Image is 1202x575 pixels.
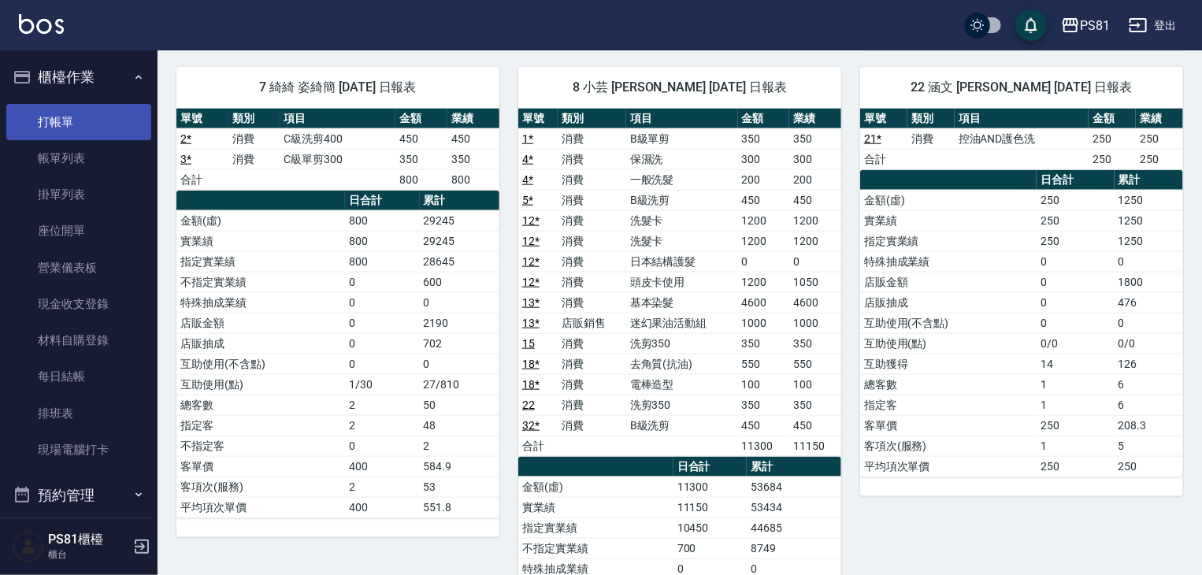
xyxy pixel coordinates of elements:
[558,292,626,313] td: 消費
[13,531,44,562] img: Person
[1037,272,1115,292] td: 0
[518,517,673,538] td: 指定實業績
[907,109,955,129] th: 類別
[420,497,499,517] td: 551.8
[558,333,626,354] td: 消費
[860,354,1037,374] td: 互助獲得
[176,497,345,517] td: 平均項次單價
[395,109,447,129] th: 金額
[626,272,738,292] td: 頭皮卡使用
[955,109,1089,129] th: 項目
[558,313,626,333] td: 店販銷售
[626,128,738,149] td: B級單剪
[1089,128,1136,149] td: 250
[860,272,1037,292] td: 店販金額
[738,395,790,415] td: 350
[860,333,1037,354] td: 互助使用(點)
[860,109,907,129] th: 單號
[860,190,1037,210] td: 金額(虛)
[1115,395,1183,415] td: 6
[789,190,841,210] td: 450
[738,210,790,231] td: 1200
[176,477,345,497] td: 客項次(服務)
[345,191,419,211] th: 日合計
[176,374,345,395] td: 互助使用(點)
[6,57,151,98] button: 櫃檯作業
[518,477,673,497] td: 金額(虛)
[1115,292,1183,313] td: 476
[1115,170,1183,191] th: 累計
[345,436,419,456] td: 0
[1115,456,1183,477] td: 250
[176,292,345,313] td: 特殊抽成業績
[738,109,790,129] th: 金額
[673,477,747,497] td: 11300
[345,272,419,292] td: 0
[1037,190,1115,210] td: 250
[738,231,790,251] td: 1200
[522,337,535,350] a: 15
[673,538,747,558] td: 700
[626,313,738,333] td: 迷幻果油活動組
[1037,415,1115,436] td: 250
[345,251,419,272] td: 800
[1115,436,1183,456] td: 5
[6,176,151,213] a: 掛單列表
[1122,11,1183,40] button: 登出
[6,322,151,358] a: 材料自購登錄
[626,109,738,129] th: 項目
[738,128,790,149] td: 350
[345,374,419,395] td: 1/30
[1015,9,1047,41] button: save
[738,251,790,272] td: 0
[860,415,1037,436] td: 客單價
[860,436,1037,456] td: 客項次(服務)
[558,128,626,149] td: 消費
[789,354,841,374] td: 550
[626,149,738,169] td: 保濕洗
[673,517,747,538] td: 10450
[6,515,151,556] button: 報表及分析
[420,395,499,415] td: 50
[395,149,447,169] td: 350
[789,128,841,149] td: 350
[176,210,345,231] td: 金額(虛)
[789,272,841,292] td: 1050
[738,169,790,190] td: 200
[420,313,499,333] td: 2190
[176,415,345,436] td: 指定客
[626,354,738,374] td: 去角質(抗油)
[626,333,738,354] td: 洗剪350
[860,292,1037,313] td: 店販抽成
[6,358,151,395] a: 每日結帳
[395,128,447,149] td: 450
[626,231,738,251] td: 洗髮卡
[420,456,499,477] td: 584.9
[860,149,907,169] td: 合計
[1136,128,1183,149] td: 250
[420,210,499,231] td: 29245
[447,169,499,190] td: 800
[176,272,345,292] td: 不指定實業績
[789,374,841,395] td: 100
[626,190,738,210] td: B級洗剪
[1115,333,1183,354] td: 0/0
[747,457,841,477] th: 累計
[176,231,345,251] td: 實業績
[558,169,626,190] td: 消費
[1037,456,1115,477] td: 250
[1136,109,1183,129] th: 業績
[280,109,396,129] th: 項目
[395,169,447,190] td: 800
[789,169,841,190] td: 200
[6,286,151,322] a: 現金收支登錄
[345,292,419,313] td: 0
[789,109,841,129] th: 業績
[420,191,499,211] th: 累計
[420,354,499,374] td: 0
[789,395,841,415] td: 350
[1115,374,1183,395] td: 6
[789,231,841,251] td: 1200
[558,190,626,210] td: 消費
[738,190,790,210] td: 450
